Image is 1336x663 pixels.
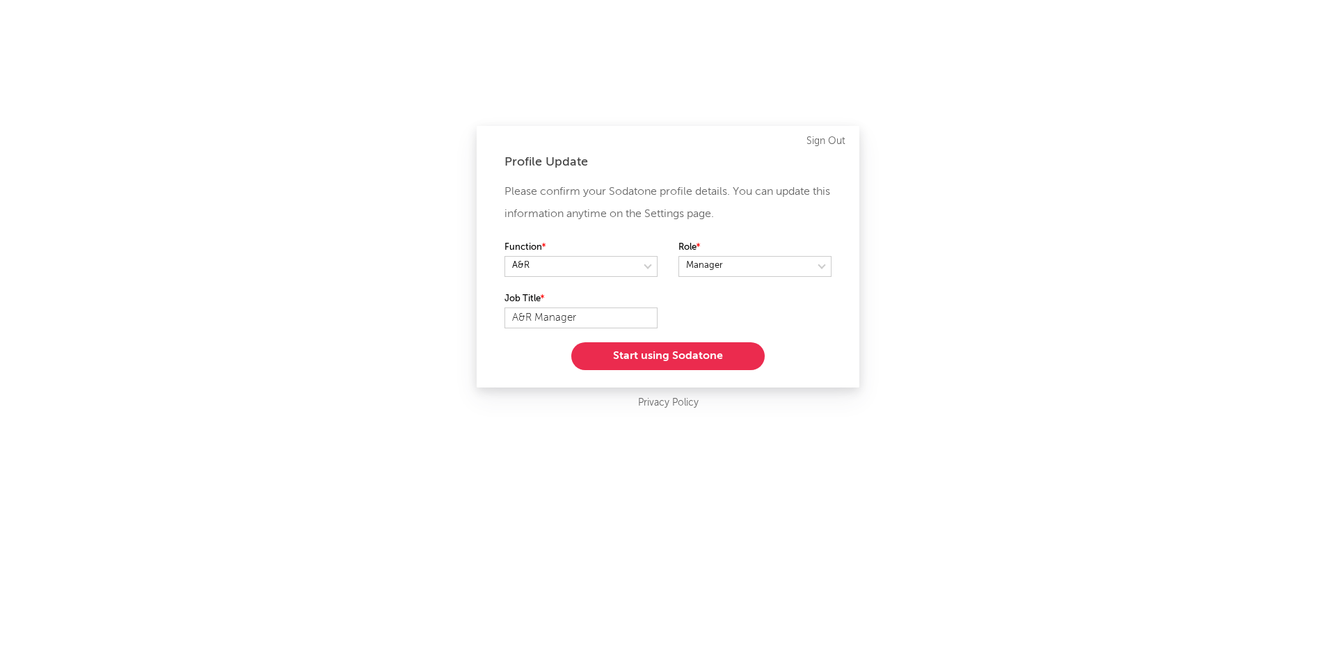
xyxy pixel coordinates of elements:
p: Please confirm your Sodatone profile details. You can update this information anytime on the Sett... [504,181,832,225]
label: Function [504,239,658,256]
a: Privacy Policy [638,394,699,412]
label: Role [678,239,832,256]
button: Start using Sodatone [571,342,765,370]
div: Profile Update [504,154,832,170]
label: Job Title [504,291,658,307]
a: Sign Out [806,133,845,150]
